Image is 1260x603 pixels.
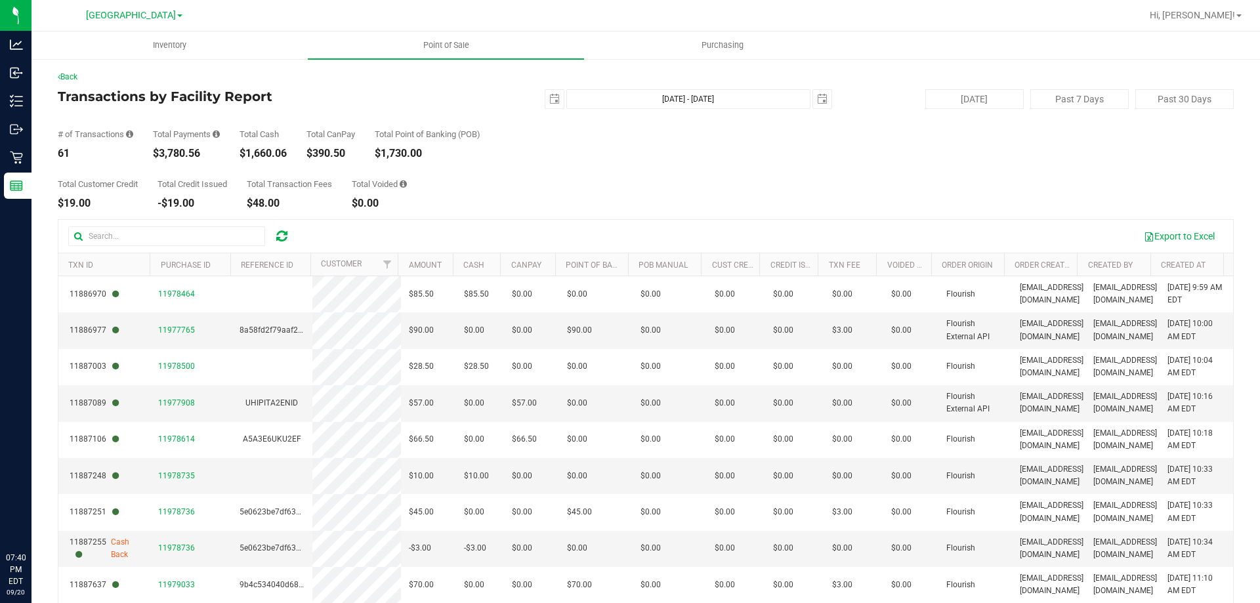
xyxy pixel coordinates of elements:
[773,397,793,409] span: $0.00
[352,198,407,209] div: $0.00
[891,397,912,409] span: $0.00
[58,89,450,104] h4: Transactions by Facility Report
[1020,281,1083,306] span: [EMAIL_ADDRESS][DOMAIN_NAME]
[640,506,661,518] span: $0.00
[247,180,332,188] div: Total Transaction Fees
[241,260,293,270] a: Reference ID
[640,579,661,591] span: $0.00
[946,360,975,373] span: Flourish
[158,362,195,371] span: 11978500
[58,130,133,138] div: # of Transactions
[1167,318,1225,343] span: [DATE] 10:00 AM EDT
[1093,572,1157,597] span: [EMAIL_ADDRESS][DOMAIN_NAME]
[70,579,119,591] span: 11887637
[409,506,434,518] span: $45.00
[1088,260,1133,270] a: Created By
[1167,390,1225,415] span: [DATE] 10:16 AM EDT
[891,433,912,446] span: $0.00
[68,226,265,246] input: Search...
[10,179,23,192] inline-svg: Reports
[946,470,975,482] span: Flourish
[158,471,195,480] span: 11978735
[511,260,541,270] a: CanPay
[1093,390,1157,415] span: [EMAIL_ADDRESS][DOMAIN_NAME]
[584,31,860,59] a: Purchasing
[512,397,537,409] span: $57.00
[773,470,793,482] span: $0.00
[512,579,532,591] span: $0.00
[773,288,793,301] span: $0.00
[946,433,975,446] span: Flourish
[640,470,661,482] span: $0.00
[1093,318,1157,343] span: [EMAIL_ADDRESS][DOMAIN_NAME]
[715,470,735,482] span: $0.00
[158,543,195,552] span: 11978736
[640,433,661,446] span: $0.00
[158,507,195,516] span: 11978736
[512,360,532,373] span: $0.00
[243,434,301,444] span: A5A3E6UKU2EF
[157,180,227,188] div: Total Credit Issued
[773,506,793,518] span: $0.00
[832,433,852,446] span: $0.00
[715,288,735,301] span: $0.00
[684,39,761,51] span: Purchasing
[240,507,380,516] span: 5e0623be7df638eb982fd3171b92e717
[70,536,111,561] span: 11887255
[715,360,735,373] span: $0.00
[770,260,825,270] a: Credit Issued
[1167,463,1225,488] span: [DATE] 10:33 AM EDT
[240,148,287,159] div: $1,660.06
[715,397,735,409] span: $0.00
[1020,354,1083,379] span: [EMAIL_ADDRESS][DOMAIN_NAME]
[409,433,434,446] span: $66.50
[640,542,661,554] span: $0.00
[70,360,119,373] span: 11887003
[306,148,355,159] div: $390.50
[58,180,138,188] div: Total Customer Credit
[567,360,587,373] span: $0.00
[70,433,119,446] span: 11887106
[567,579,592,591] span: $70.00
[887,260,952,270] a: Voided Payment
[158,434,195,444] span: 11978614
[464,470,489,482] span: $10.00
[1093,427,1157,452] span: [EMAIL_ADDRESS][DOMAIN_NAME]
[245,398,298,407] span: UHIPITA2ENID
[832,324,852,337] span: $3.00
[464,397,484,409] span: $0.00
[567,288,587,301] span: $0.00
[158,580,195,589] span: 11979033
[70,324,119,337] span: 11886977
[832,360,852,373] span: $0.00
[832,579,852,591] span: $3.00
[832,288,852,301] span: $0.00
[409,360,434,373] span: $28.50
[10,66,23,79] inline-svg: Inbound
[773,542,793,554] span: $0.00
[891,579,912,591] span: $0.00
[157,198,227,209] div: -$19.00
[464,542,486,554] span: -$3.00
[111,536,142,561] span: Cash Back
[946,288,975,301] span: Flourish
[832,470,852,482] span: $0.00
[832,542,852,554] span: $0.00
[58,72,77,81] a: Back
[409,288,434,301] span: $85.50
[1167,536,1225,561] span: [DATE] 10:34 AM EDT
[567,470,587,482] span: $0.00
[813,90,831,108] span: select
[409,579,434,591] span: $70.00
[639,260,688,270] a: POB Manual
[1167,572,1225,597] span: [DATE] 11:10 AM EDT
[306,130,355,138] div: Total CanPay
[1015,260,1085,270] a: Order Created By
[1093,536,1157,561] span: [EMAIL_ADDRESS][DOMAIN_NAME]
[512,433,537,446] span: $66.50
[925,89,1024,109] button: [DATE]
[31,31,308,59] a: Inventory
[567,433,587,446] span: $0.00
[1020,499,1083,524] span: [EMAIL_ADDRESS][DOMAIN_NAME]
[567,542,587,554] span: $0.00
